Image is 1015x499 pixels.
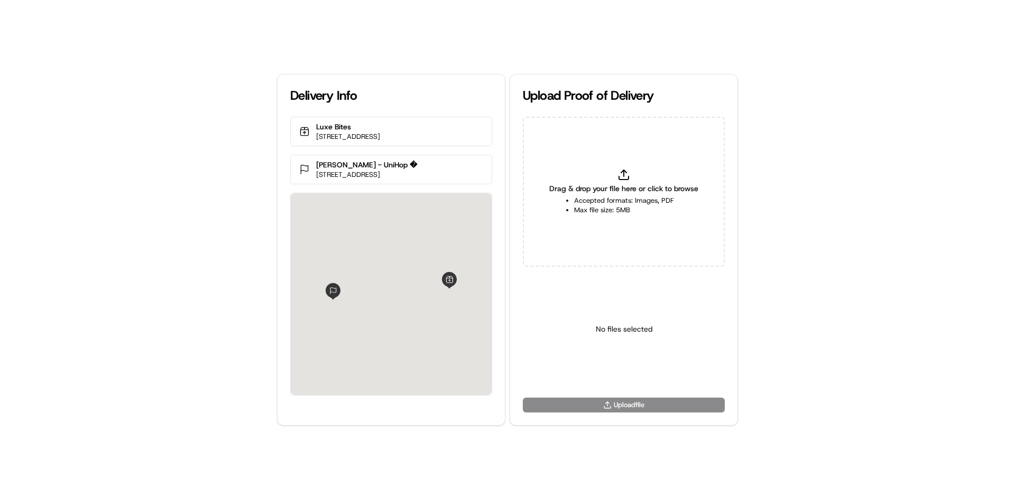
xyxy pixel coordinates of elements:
li: Accepted formats: Images, PDF [574,196,674,205]
span: Drag & drop your file here or click to browse [549,183,698,194]
li: Max file size: 5MB [574,205,674,215]
p: Luxe Bites [316,121,380,132]
p: [STREET_ADDRESS] [316,170,417,180]
div: Upload Proof of Delivery [523,87,725,104]
div: Delivery Info [290,87,492,104]
p: [PERSON_NAME] - UniHop � [316,159,417,170]
p: No files selected [596,324,652,334]
p: [STREET_ADDRESS] [316,132,380,142]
